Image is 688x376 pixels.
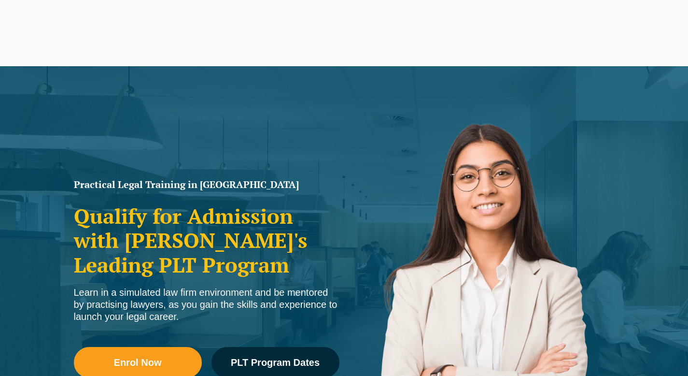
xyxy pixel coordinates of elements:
[231,358,320,367] span: PLT Program Dates
[74,180,339,189] h1: Practical Legal Training in [GEOGRAPHIC_DATA]
[74,287,339,323] div: Learn in a simulated law firm environment and be mentored by practising lawyers, as you gain the ...
[114,358,162,367] span: Enrol Now
[74,204,339,277] h2: Qualify for Admission with [PERSON_NAME]'s Leading PLT Program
